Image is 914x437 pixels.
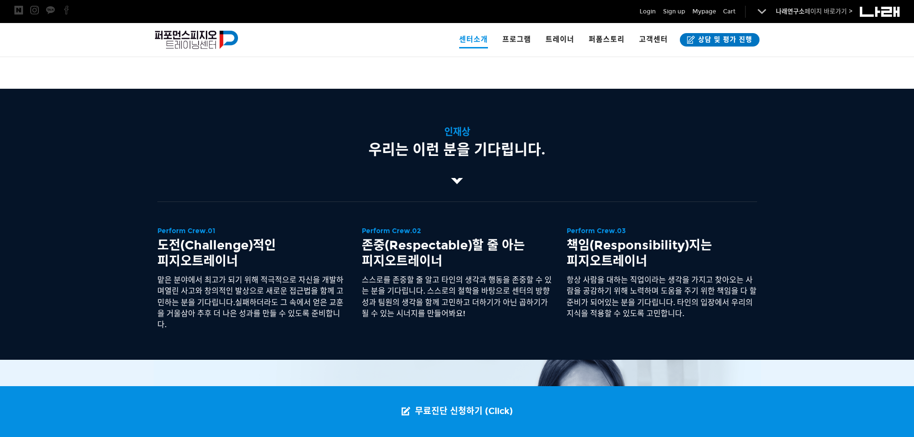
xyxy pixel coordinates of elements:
[692,7,716,16] a: Mypage
[680,33,760,47] a: 상담 및 평가 진행
[362,227,421,235] strong: Perform Crew.02
[567,227,626,235] strong: Perform Crew.03
[451,178,463,184] img: 화살표 아이콘
[723,7,736,16] a: Cart
[459,32,488,48] span: 센터소개
[392,386,522,437] a: 무료진단 신청하기 (Click)
[538,23,582,57] a: 트레이너
[157,275,344,295] span: 맡은 분야에서 최고가 되기 위해 적극적으로 자신을 개발하며
[157,286,344,307] span: 열린 사고와 창의적인 발상으로 새로운 접근법을 함께 고민하는 분을 기다립니다.
[567,253,647,269] strong: 피지오트레이너
[776,8,853,15] a: 나래연구소페이지 바로가기 >
[663,7,685,16] a: Sign up
[502,35,531,44] span: 프로그램
[495,23,538,57] a: 프로그램
[589,35,625,44] span: 퍼폼스토리
[582,23,632,57] a: 퍼폼스토리
[362,275,552,318] span: 스스로를 존중할 줄 알고 타인의 생각과 행동을 존중할 수 있는 분을 기다립니다. 스스로의 철학을 바탕으로 센터의 방향성과 팀원의 생각을 함께 고민하고 더하기가 아닌 곱하기가 ...
[546,35,574,44] span: 트레이너
[567,275,757,318] span: 항상 사람을 대하는 직업이라는 생각을 가지고 찾아오는 사람을 공감하기 위해 노력하며 도움을 주기 위한 책임을 다 할 준비가 되어있는 분을 기다립니다. 타인의 입장에서 우리의 ...
[157,227,215,235] strong: Perform Crew.01
[632,23,675,57] a: 고객센터
[362,237,525,253] strong: 존중(Respectable)할 줄 아는
[368,141,546,158] strong: 우리는 이런 분을 기다립니다.
[444,126,470,138] span: 인재상
[695,35,752,45] span: 상담 및 평가 진행
[362,253,442,269] strong: 피지오트레이너
[776,8,805,15] strong: 나래연구소
[452,23,495,57] a: 센터소개
[157,298,344,330] span: 실패하더라도 그 속에서 얻은 교훈을 거울삼아 추후 더 나은 성과를 만들 수 있도록 준비합니다.
[157,253,238,269] strong: 피지오트레이너
[157,237,276,253] strong: 도전(Challenge)적인
[640,7,656,16] a: Login
[639,35,668,44] span: 고객센터
[567,237,712,253] strong: 책임(Responsibility)지는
